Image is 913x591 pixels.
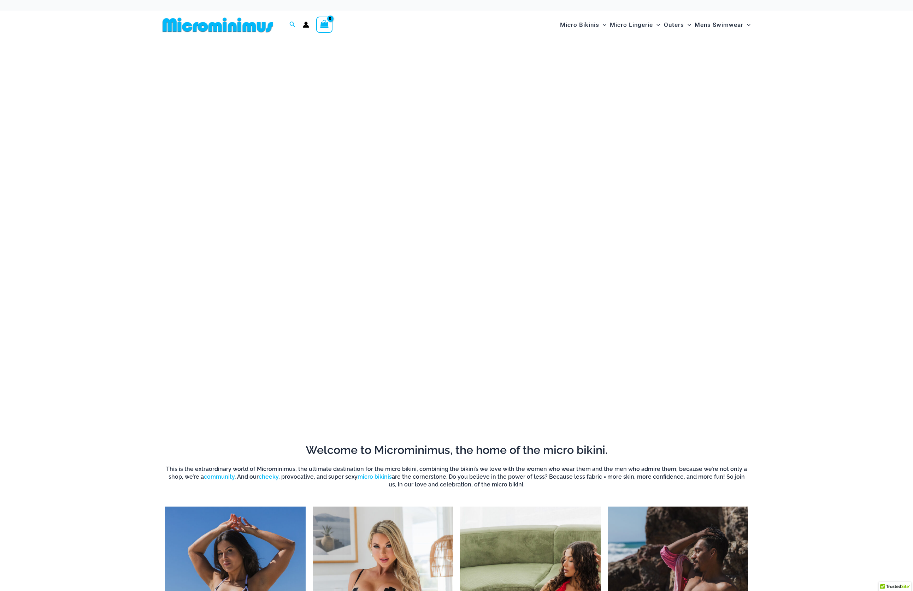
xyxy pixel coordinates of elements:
span: Outers [664,16,684,34]
a: community [204,473,235,480]
span: Mens Swimwear [695,16,743,34]
a: cheeky [259,473,278,480]
span: Menu Toggle [684,16,691,34]
a: Mens SwimwearMenu ToggleMenu Toggle [693,14,752,36]
span: Micro Lingerie [610,16,653,34]
a: OutersMenu ToggleMenu Toggle [662,14,693,36]
h2: Welcome to Microminimus, the home of the micro bikini. [165,443,748,457]
span: Menu Toggle [743,16,750,34]
a: Search icon link [289,20,296,29]
a: Micro BikinisMenu ToggleMenu Toggle [558,14,608,36]
span: Menu Toggle [653,16,660,34]
h6: This is the extraordinary world of Microminimus, the ultimate destination for the micro bikini, c... [165,465,748,489]
span: Micro Bikinis [560,16,599,34]
a: micro bikinis [358,473,392,480]
a: View Shopping Cart, empty [316,17,332,33]
a: Account icon link [303,22,309,28]
span: Menu Toggle [599,16,606,34]
img: MM SHOP LOGO FLAT [160,17,276,33]
nav: Site Navigation [557,13,753,37]
a: Micro LingerieMenu ToggleMenu Toggle [608,14,662,36]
